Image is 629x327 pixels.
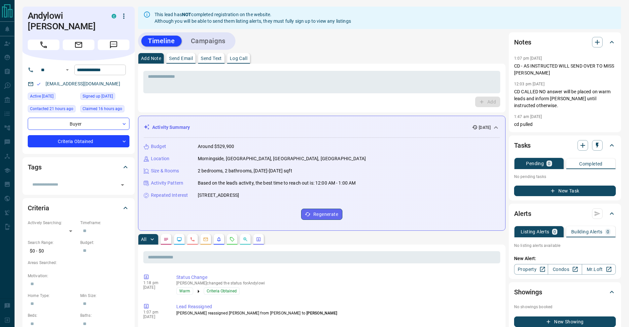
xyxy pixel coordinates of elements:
span: [PERSON_NAME] [306,311,337,315]
p: Budget: [80,240,129,246]
button: Regenerate [301,209,342,220]
h1: Andylowi [PERSON_NAME] [28,11,102,32]
svg: Calls [190,237,195,242]
p: 1:07 pm [DATE] [514,56,542,61]
button: Campaigns [184,36,232,46]
p: [DATE] [479,125,491,131]
svg: Emails [203,237,208,242]
p: Motivation: [28,273,129,279]
div: Buyer [28,118,129,130]
span: Claimed 16 hours ago [83,105,122,112]
div: Mon Aug 18 2025 [28,105,77,114]
a: Condos [548,264,582,275]
p: Log Call [230,56,247,61]
p: cd pulled [514,121,616,128]
button: Open [118,180,127,190]
svg: Lead Browsing Activity [177,237,182,242]
p: No showings booked [514,304,616,310]
p: Lead Reassigned [176,303,498,310]
p: Search Range: [28,240,77,246]
p: Status Change [176,274,498,281]
p: Actively Searching: [28,220,77,226]
p: CD CALLED NO answer will be placed on warm leads and inform [PERSON_NAME] until instructed otherw... [514,88,616,109]
h2: Tags [28,162,41,172]
a: Mr.Loft [582,264,616,275]
p: Repeated Interest [151,192,188,199]
p: CD - AS INSTRUCTED WILL SEND OVER TO MISS [PERSON_NAME] [514,63,616,76]
p: Listing Alerts [521,229,549,234]
span: Signed up [DATE] [83,93,113,100]
p: 1:07 pm [143,310,166,314]
p: All [141,237,146,242]
p: New Alert: [514,255,616,262]
div: Mon Aug 18 2025 [80,105,129,114]
div: Tasks [514,137,616,153]
span: Contacted 21 hours ago [30,105,73,112]
div: Criteria Obtained [28,135,129,147]
div: Sun Aug 17 2025 [80,93,129,102]
h2: Alerts [514,208,531,219]
p: Building Alerts [571,229,603,234]
div: This lead has completed registration on the website. Although you will be able to send them listi... [155,9,351,27]
h2: Notes [514,37,531,47]
p: Completed [579,162,603,166]
button: New Showing [514,316,616,327]
p: Send Text [201,56,222,61]
svg: Agent Actions [256,237,261,242]
svg: Opportunities [243,237,248,242]
a: Property [514,264,548,275]
p: Activity Pattern [151,180,183,187]
p: Budget [151,143,166,150]
h2: Tasks [514,140,531,151]
p: Min Size: [80,293,129,299]
p: Timeframe: [80,220,129,226]
p: Add Note [141,56,161,61]
p: 0 [607,229,609,234]
svg: Listing Alerts [216,237,222,242]
svg: Notes [163,237,169,242]
p: $0 - $0 [28,246,77,256]
div: condos.ca [112,14,116,18]
h2: Showings [514,287,542,297]
p: [DATE] [143,285,166,290]
p: Morningside, [GEOGRAPHIC_DATA], [GEOGRAPHIC_DATA], [GEOGRAPHIC_DATA] [198,155,366,162]
p: 1:47 am [DATE] [514,114,542,119]
p: Pending [526,161,544,166]
p: [PERSON_NAME] changed the status for Andylowi [176,281,498,285]
p: 12:03 pm [DATE] [514,82,544,86]
span: Warm [179,288,190,294]
div: Showings [514,284,616,300]
div: Notes [514,34,616,50]
p: Location [151,155,169,162]
p: No listing alerts available [514,243,616,249]
div: Criteria [28,200,129,216]
span: Message [98,40,129,50]
p: Home Type: [28,293,77,299]
div: Activity Summary[DATE] [144,121,500,134]
div: Alerts [514,206,616,222]
p: 2 bedrooms, 2 bathrooms, [DATE]-[DATE] sqft [198,167,292,174]
svg: Email Valid [36,82,41,86]
p: No pending tasks [514,172,616,182]
p: [DATE] [143,314,166,319]
h2: Criteria [28,203,49,213]
a: [EMAIL_ADDRESS][DOMAIN_NAME] [46,81,120,86]
button: Timeline [141,36,182,46]
p: [PERSON_NAME] reassigned [PERSON_NAME] from [PERSON_NAME] to [176,310,498,316]
p: Beds: [28,312,77,318]
p: Areas Searched: [28,260,129,266]
button: Open [63,66,71,74]
div: Tags [28,159,129,175]
svg: Requests [229,237,235,242]
strong: NOT [182,12,191,17]
p: Baths: [80,312,129,318]
p: Send Email [169,56,193,61]
p: [STREET_ADDRESS] [198,192,239,199]
button: New Task [514,186,616,196]
p: 0 [553,229,556,234]
p: Based on the lead's activity, the best time to reach out is: 12:00 AM - 1:00 AM [198,180,356,187]
span: Call [28,40,59,50]
p: 0 [548,161,550,166]
span: Criteria Obtained [207,288,237,294]
span: Email [63,40,94,50]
